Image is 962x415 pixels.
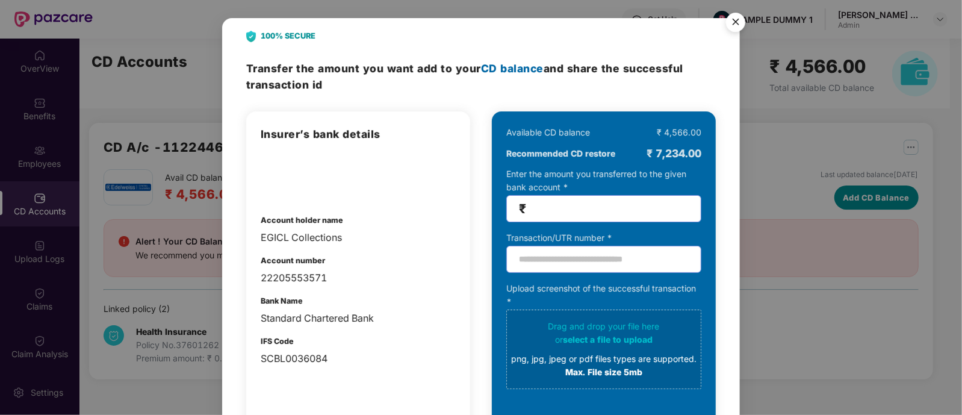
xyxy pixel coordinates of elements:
img: svg+xml;base64,PHN2ZyB4bWxucz0iaHR0cDovL3d3dy53My5vcmcvMjAwMC9zdmciIHdpZHRoPSI1NiIgaGVpZ2h0PSI1Ni... [719,7,753,41]
div: Upload screenshot of the successful transaction * [506,282,701,389]
div: or [511,333,697,346]
div: 22205553571 [261,270,456,286]
b: 100% SECURE [261,30,315,42]
div: Drag and drop your file here [511,320,697,379]
div: Max. File size 5mb [511,366,697,379]
div: Available CD balance [506,126,590,139]
h3: Transfer the amount and share the successful transaction id [246,60,716,93]
div: Transaction/UTR number * [506,231,701,245]
img: admin-overview [261,154,323,196]
div: SCBL0036084 [261,351,456,366]
span: Drag and drop your file hereorselect a file to uploadpng, jpg, jpeg or pdf files types are suppor... [507,310,701,388]
h3: Insurer’s bank details [261,126,456,143]
b: IFS Code [261,337,294,346]
span: CD balance [481,62,544,75]
span: you want add to your [363,62,544,75]
b: Account holder name [261,216,343,225]
span: select a file to upload [563,334,653,345]
div: png, jpg, jpeg or pdf files types are supported. [511,352,697,366]
img: svg+xml;base64,PHN2ZyB4bWxucz0iaHR0cDovL3d3dy53My5vcmcvMjAwMC9zdmciIHdpZHRoPSIyNCIgaGVpZ2h0PSIyOC... [246,31,256,42]
b: Bank Name [261,296,303,305]
div: ₹ 4,566.00 [657,126,701,139]
div: Enter the amount you transferred to the given bank account * [506,167,701,222]
b: Recommended CD restore [506,147,615,160]
div: ₹ 7,234.00 [647,145,701,162]
div: Standard Chartered Bank [261,311,456,326]
button: Close [719,7,751,39]
span: ₹ [519,202,526,216]
b: Account number [261,256,325,265]
div: EGICL Collections [261,230,456,245]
